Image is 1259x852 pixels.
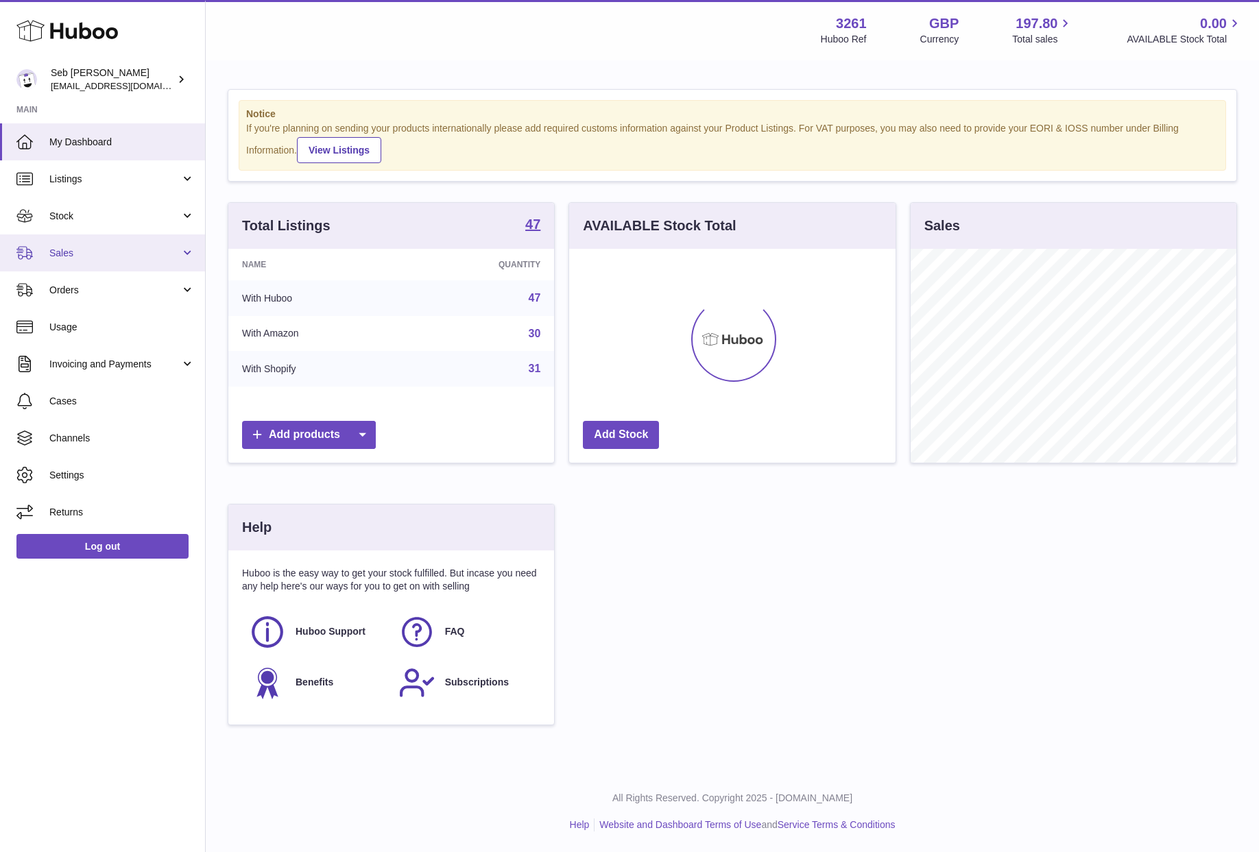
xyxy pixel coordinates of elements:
a: View Listings [297,137,381,163]
p: All Rights Reserved. Copyright 2025 - [DOMAIN_NAME] [217,792,1248,805]
span: Usage [49,321,195,334]
div: Huboo Ref [821,33,867,46]
h3: Help [242,518,272,537]
a: 0.00 AVAILABLE Stock Total [1127,14,1243,46]
span: Sales [49,247,180,260]
th: Quantity [407,249,554,280]
a: Subscriptions [398,664,534,701]
span: Invoicing and Payments [49,358,180,371]
a: Website and Dashboard Terms of Use [599,819,761,830]
img: ecom@bravefoods.co.uk [16,69,37,90]
span: Subscriptions [445,676,509,689]
strong: 3261 [836,14,867,33]
span: FAQ [445,625,465,638]
a: Add Stock [583,421,659,449]
a: Log out [16,534,189,559]
span: Listings [49,173,180,186]
a: Huboo Support [249,613,385,650]
li: and [595,818,895,831]
span: Returns [49,506,195,519]
div: Currency [920,33,959,46]
span: My Dashboard [49,136,195,149]
span: Total sales [1012,33,1073,46]
span: 0.00 [1200,14,1227,33]
a: 31 [529,363,541,374]
a: 30 [529,328,541,339]
h3: Sales [924,217,960,235]
span: 197.80 [1016,14,1057,33]
h3: Total Listings [242,217,331,235]
h3: AVAILABLE Stock Total [583,217,736,235]
span: Stock [49,210,180,223]
span: AVAILABLE Stock Total [1127,33,1243,46]
span: [EMAIL_ADDRESS][DOMAIN_NAME] [51,80,202,91]
span: Cases [49,395,195,408]
a: 47 [525,217,540,234]
div: Seb [PERSON_NAME] [51,66,174,93]
span: Settings [49,469,195,482]
a: Service Terms & Conditions [778,819,896,830]
strong: Notice [246,108,1219,121]
span: Huboo Support [296,625,365,638]
a: Add products [242,421,376,449]
a: Help [570,819,590,830]
td: With Shopify [228,351,407,387]
a: 47 [529,292,541,304]
td: With Amazon [228,316,407,352]
strong: 47 [525,217,540,231]
p: Huboo is the easy way to get your stock fulfilled. But incase you need any help here's our ways f... [242,567,540,593]
strong: GBP [929,14,959,33]
td: With Huboo [228,280,407,316]
span: Orders [49,284,180,297]
a: Benefits [249,664,385,701]
span: Channels [49,432,195,445]
span: Benefits [296,676,333,689]
div: If you're planning on sending your products internationally please add required customs informati... [246,122,1219,163]
th: Name [228,249,407,280]
a: FAQ [398,613,534,650]
a: 197.80 Total sales [1012,14,1073,46]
